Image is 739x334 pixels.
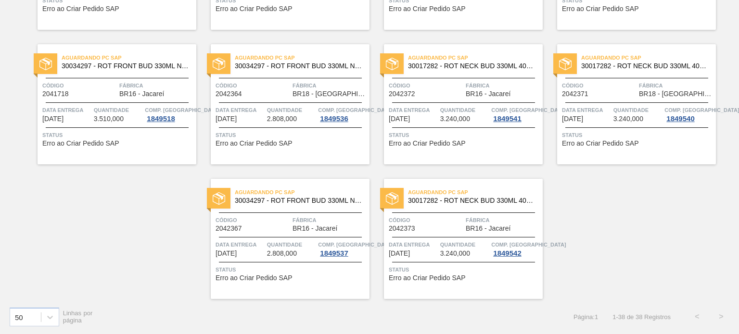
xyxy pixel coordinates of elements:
img: status [213,58,225,70]
span: Status [389,130,540,140]
span: Comp. Carga [318,105,393,115]
span: Data entrega [42,105,91,115]
span: Status [562,130,714,140]
span: 3.240,000 [440,115,470,123]
span: Quantidade [267,105,316,115]
span: Erro ao Criar Pedido SAP [389,140,466,147]
span: Quantidade [440,240,489,249]
span: 24/11/2025 [389,115,410,123]
div: 1849536 [318,115,350,123]
span: BR18 - Pernambuco [293,90,367,98]
img: status [559,58,572,70]
span: BR16 - Jacareí [293,225,337,232]
div: 1849540 [664,115,696,123]
span: 3.240,000 [440,250,470,257]
a: statusAguardando PC SAP30017282 - ROT NECK BUD 330ML 40MICRAS 429Código2042371FábricaBR18 - [GEOG... [543,44,716,164]
span: Quantidade [267,240,316,249]
span: Aguardando PC SAP [408,53,543,62]
span: Código [562,81,637,90]
span: Aguardando PC SAP [62,53,196,62]
span: Fábrica [466,215,540,225]
span: 30017282 - ROT NECK BUD 330ML 40MICRAS 429 [408,197,535,204]
span: 27/11/2025 [216,250,237,257]
span: BR18 - Pernambuco [639,90,714,98]
span: BR16 - Jacareí [119,90,164,98]
a: Comp. [GEOGRAPHIC_DATA]1849537 [318,240,367,257]
span: Comp. Carga [491,240,566,249]
div: 1849518 [145,115,177,123]
a: Comp. [GEOGRAPHIC_DATA]1849518 [145,105,194,123]
span: 24/11/2025 [216,115,237,123]
span: 01/12/2025 [389,250,410,257]
span: Código [216,215,290,225]
span: BR16 - Jacareí [466,225,510,232]
img: status [39,58,52,70]
span: 30034297 - ROT FRONT BUD 330ML NIV25 [235,62,362,70]
span: 30017282 - ROT NECK BUD 330ML 40MICRAS 429 [408,62,535,70]
span: Erro ao Criar Pedido SAP [42,140,119,147]
span: Código [216,81,290,90]
span: 3.240,000 [613,115,643,123]
span: Data entrega [389,105,438,115]
span: Data entrega [216,240,265,249]
span: 2.808,000 [267,115,297,123]
span: Quantidade [94,105,143,115]
img: status [386,58,398,70]
span: Erro ao Criar Pedido SAP [216,5,293,12]
span: Aguardando PC SAP [581,53,716,62]
div: 1849537 [318,249,350,257]
span: Erro ao Criar Pedido SAP [216,140,293,147]
span: Erro ao Criar Pedido SAP [216,274,293,282]
span: Status [389,265,540,274]
button: < [685,305,709,329]
span: Erro ao Criar Pedido SAP [389,5,466,12]
span: Status [42,130,194,140]
a: statusAguardando PC SAP30017282 - ROT NECK BUD 330ML 40MICRAS 429Código2042373FábricaBR16 - Jacar... [369,179,543,299]
span: Erro ao Criar Pedido SAP [42,5,119,12]
span: 2042364 [216,90,242,98]
a: Comp. [GEOGRAPHIC_DATA]1849536 [318,105,367,123]
span: 2.808,000 [267,250,297,257]
span: Data entrega [562,105,611,115]
span: Aguardando PC SAP [235,53,369,62]
span: Erro ao Criar Pedido SAP [562,5,639,12]
a: statusAguardando PC SAP30034297 - ROT FRONT BUD 330ML NIV25Código2041718FábricaBR16 - JacareíData... [23,44,196,164]
span: Quantidade [440,105,489,115]
span: Código [42,81,117,90]
a: Comp. [GEOGRAPHIC_DATA]1849541 [491,105,540,123]
span: Status [216,265,367,274]
span: 2042367 [216,225,242,232]
span: Fábrica [466,81,540,90]
span: Fábrica [639,81,714,90]
span: BR16 - Jacareí [466,90,510,98]
span: Quantidade [613,105,663,115]
span: 2041718 [42,90,69,98]
span: 30034297 - ROT FRONT BUD 330ML NIV25 [62,62,189,70]
a: Comp. [GEOGRAPHIC_DATA]1849542 [491,240,540,257]
span: Comp. Carga [318,240,393,249]
span: Código [389,81,463,90]
button: > [709,305,733,329]
img: status [386,192,398,205]
div: 1849542 [491,249,523,257]
div: 1849541 [491,115,523,123]
span: 3.510,000 [94,115,124,123]
span: 20/11/2025 [42,115,64,123]
span: 30017282 - ROT NECK BUD 330ML 40MICRAS 429 [581,62,708,70]
img: status [213,192,225,205]
a: statusAguardando PC SAP30034297 - ROT FRONT BUD 330ML NIV25Código2042367FábricaBR16 - JacareíData... [196,179,369,299]
span: Comp. Carga [664,105,739,115]
div: 50 [15,313,23,321]
span: Data entrega [389,240,438,249]
span: Comp. Carga [145,105,219,115]
span: Erro ao Criar Pedido SAP [562,140,639,147]
a: Comp. [GEOGRAPHIC_DATA]1849540 [664,105,714,123]
span: 2042372 [389,90,415,98]
span: 1 - 38 de 38 Registros [612,313,671,321]
span: Fábrica [293,81,367,90]
span: 30034297 - ROT FRONT BUD 330ML NIV25 [235,197,362,204]
span: Erro ao Criar Pedido SAP [389,274,466,282]
span: 2042371 [562,90,588,98]
span: 27/11/2025 [562,115,583,123]
span: 2042373 [389,225,415,232]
